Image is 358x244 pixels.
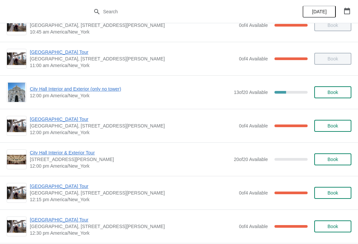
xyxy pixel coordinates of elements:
span: Book [328,90,338,95]
span: [GEOGRAPHIC_DATA], [STREET_ADDRESS][PERSON_NAME] [30,190,236,196]
span: Book [328,157,338,162]
span: 12:15 pm America/New_York [30,196,236,203]
span: City Hall Interior and Exterior (only no tower) [30,86,230,92]
span: [STREET_ADDRESS][PERSON_NAME] [30,156,230,163]
span: 0 of 4 Available [239,224,268,229]
img: City Hall Tower Tour | City Hall Visitor Center, 1400 John F Kennedy Boulevard Suite 121, Philade... [7,19,26,32]
span: 12:30 pm America/New_York [30,230,236,236]
img: City Hall Tower Tour | City Hall Visitor Center, 1400 John F Kennedy Boulevard Suite 121, Philade... [7,220,26,233]
span: City Hall Interior & Exterior Tour [30,149,230,156]
span: 0 of 4 Available [239,23,268,28]
span: 0 of 4 Available [239,123,268,128]
span: [GEOGRAPHIC_DATA] Tour [30,116,236,122]
span: [GEOGRAPHIC_DATA] Tour [30,183,236,190]
span: [GEOGRAPHIC_DATA], [STREET_ADDRESS][PERSON_NAME] [30,55,236,62]
span: 12:00 pm America/New_York [30,163,230,169]
button: Book [314,187,351,199]
span: 13 of 20 Available [234,90,268,95]
span: 20 of 20 Available [234,157,268,162]
span: [GEOGRAPHIC_DATA] Tour [30,49,236,55]
span: [DATE] [312,9,327,14]
button: [DATE] [303,6,336,18]
span: 0 of 4 Available [239,56,268,61]
img: City Hall Tower Tour | City Hall Visitor Center, 1400 John F Kennedy Boulevard Suite 121, Philade... [7,52,26,65]
img: City Hall Interior & Exterior Tour | 1400 John F Kennedy Boulevard, Suite 121, Philadelphia, PA, ... [7,155,26,164]
button: Book [314,86,351,98]
img: City Hall Interior and Exterior (only no tower) | | 12:00 pm America/New_York [8,83,26,102]
span: [GEOGRAPHIC_DATA], [STREET_ADDRESS][PERSON_NAME] [30,223,236,230]
button: Book [314,220,351,232]
span: Book [328,190,338,196]
span: [GEOGRAPHIC_DATA] Tour [30,216,236,223]
span: [GEOGRAPHIC_DATA], [STREET_ADDRESS][PERSON_NAME] [30,22,236,29]
span: [GEOGRAPHIC_DATA], [STREET_ADDRESS][PERSON_NAME] [30,122,236,129]
span: 11:00 am America/New_York [30,62,236,69]
span: 0 of 4 Available [239,190,268,196]
span: Book [328,123,338,128]
span: 10:45 am America/New_York [30,29,236,35]
img: City Hall Tower Tour | City Hall Visitor Center, 1400 John F Kennedy Boulevard Suite 121, Philade... [7,120,26,132]
span: 12:00 pm America/New_York [30,92,230,99]
button: Book [314,153,351,165]
span: Book [328,224,338,229]
span: 12:00 pm America/New_York [30,129,236,136]
input: Search [103,6,268,18]
img: City Hall Tower Tour | City Hall Visitor Center, 1400 John F Kennedy Boulevard Suite 121, Philade... [7,187,26,200]
button: Book [314,120,351,132]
